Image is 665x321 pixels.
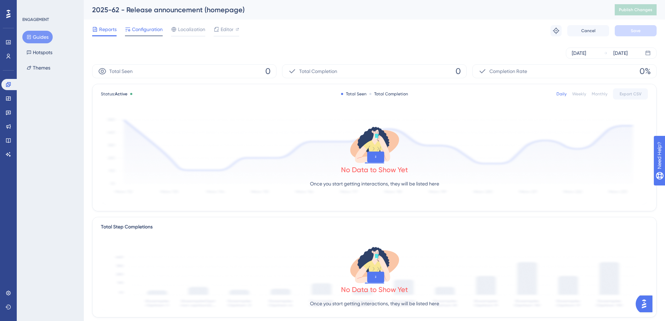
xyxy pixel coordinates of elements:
[22,17,49,22] div: ENGAGEMENT
[620,91,642,97] span: Export CSV
[341,91,367,97] div: Total Seen
[99,25,117,34] span: Reports
[16,2,44,10] span: Need Help?
[221,25,234,34] span: Editor
[265,66,271,77] span: 0
[22,46,57,59] button: Hotspots
[572,49,586,57] div: [DATE]
[115,92,127,96] span: Active
[92,5,597,15] div: 2025-62 - Release announcement (homepage)
[615,4,657,15] button: Publish Changes
[101,223,153,231] div: Total Step Completions
[567,25,609,36] button: Cancel
[132,25,163,34] span: Configuration
[310,180,439,188] p: Once you start getting interactions, they will be listed here
[341,285,408,294] div: No Data to Show Yet
[572,91,586,97] div: Weekly
[636,293,657,314] iframe: UserGuiding AI Assistant Launcher
[178,25,205,34] span: Localization
[592,91,607,97] div: Monthly
[101,91,127,97] span: Status:
[619,7,652,13] span: Publish Changes
[489,67,527,75] span: Completion Rate
[613,49,628,57] div: [DATE]
[556,91,567,97] div: Daily
[22,61,54,74] button: Themes
[22,31,53,43] button: Guides
[456,66,461,77] span: 0
[369,91,408,97] div: Total Completion
[341,165,408,175] div: No Data to Show Yet
[299,67,337,75] span: Total Completion
[640,66,651,77] span: 0%
[310,299,439,308] p: Once you start getting interactions, they will be listed here
[631,28,641,34] span: Save
[615,25,657,36] button: Save
[613,88,648,100] button: Export CSV
[581,28,596,34] span: Cancel
[109,67,133,75] span: Total Seen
